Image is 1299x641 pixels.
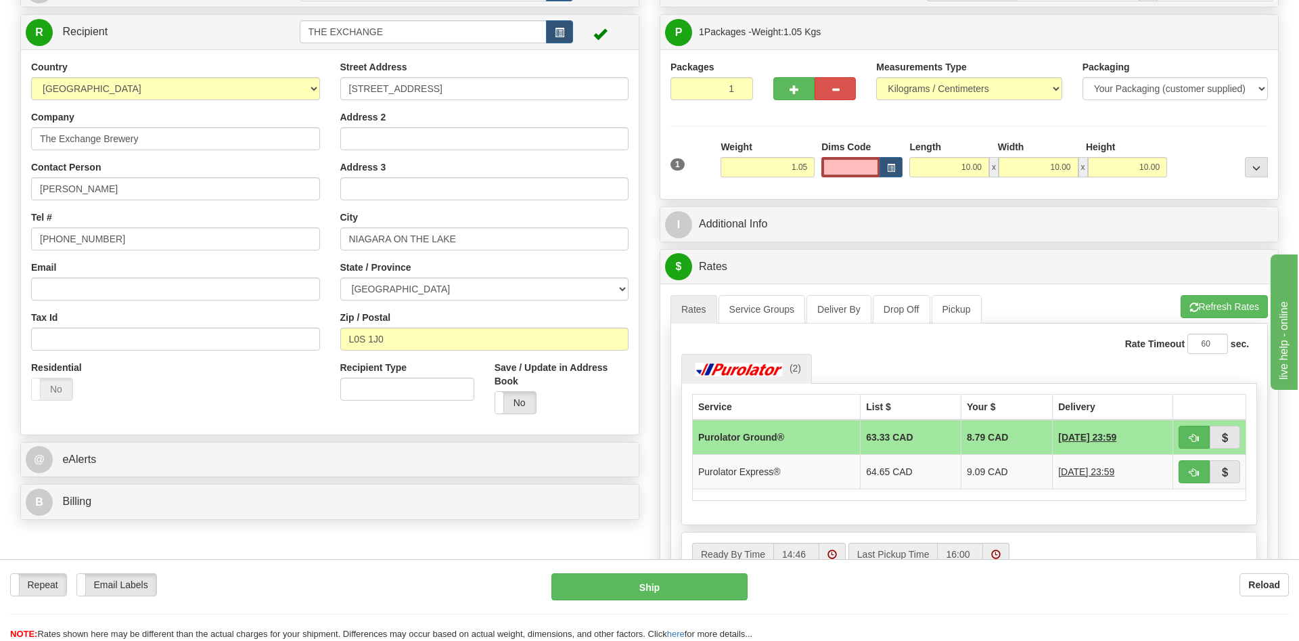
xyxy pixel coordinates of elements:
[31,110,74,124] label: Company
[10,8,125,24] div: live help - online
[31,160,101,174] label: Contact Person
[1181,295,1268,318] button: Refresh Rates
[1053,394,1173,420] th: Delivery
[821,140,871,154] label: Dims Code
[31,261,56,274] label: Email
[340,261,411,274] label: State / Province
[340,311,391,324] label: Zip / Postal
[909,140,941,154] label: Length
[876,60,967,74] label: Measurements Type
[1239,573,1289,596] button: Reload
[340,110,386,124] label: Address 2
[340,160,386,174] label: Address 3
[300,20,547,43] input: Recipient Id
[26,489,53,516] span: B
[998,140,1024,154] label: Width
[551,573,748,600] button: Ship
[26,488,634,516] a: B Billing
[1058,465,1114,479] span: 1 Day
[692,363,787,376] img: Purolator
[752,26,821,37] span: Weight:
[665,19,692,46] span: P
[32,378,72,400] label: No
[62,26,108,37] span: Recipient
[667,629,685,639] a: here
[665,211,692,238] span: I
[693,394,861,420] th: Service
[961,454,1052,489] td: 9.09 CAD
[1125,337,1185,351] label: Rate Timeout
[11,574,66,596] label: Repeat
[783,26,802,37] span: 1.05
[804,26,821,37] span: Kgs
[340,77,629,100] input: Enter a location
[873,295,930,324] a: Drop Off
[1082,60,1130,74] label: Packaging
[693,420,861,455] td: Purolator Ground®
[719,295,805,324] a: Service Groups
[31,311,58,324] label: Tax Id
[665,18,1273,46] a: P 1Packages -Weight:1.05 Kgs
[932,295,982,324] a: Pickup
[340,361,407,374] label: Recipient Type
[699,26,704,37] span: 1
[670,158,685,171] span: 1
[693,454,861,489] td: Purolator Express®
[1086,140,1116,154] label: Height
[340,60,407,74] label: Street Address
[26,446,634,474] a: @ eAlerts
[961,394,1052,420] th: Your $
[848,543,938,566] label: Last Pickup Time
[665,253,1273,281] a: $Rates
[26,446,53,473] span: @
[989,157,999,177] span: x
[77,574,156,596] label: Email Labels
[62,454,96,465] span: eAlerts
[721,140,752,154] label: Weight
[10,629,37,639] span: NOTE:
[665,211,1273,238] a: IAdditional Info
[790,363,801,374] span: (2)
[1231,337,1249,351] label: sec.
[340,211,358,224] label: City
[31,361,82,374] label: Residential
[26,18,269,46] a: R Recipient
[670,295,717,324] a: Rates
[1078,157,1088,177] span: x
[961,420,1052,455] td: 8.79 CAD
[861,454,961,489] td: 64.65 CAD
[495,392,536,414] label: No
[1245,157,1268,177] div: ...
[861,420,961,455] td: 63.33 CAD
[806,295,871,324] a: Deliver By
[1058,430,1116,444] span: 1 Day
[670,60,714,74] label: Packages
[1248,579,1280,590] b: Reload
[692,543,773,566] label: Ready By Time
[62,495,91,507] span: Billing
[699,18,821,45] span: Packages -
[31,60,68,74] label: Country
[1268,251,1298,389] iframe: chat widget
[495,361,629,388] label: Save / Update in Address Book
[31,211,52,224] label: Tel #
[26,19,53,46] span: R
[665,253,692,280] span: $
[861,394,961,420] th: List $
